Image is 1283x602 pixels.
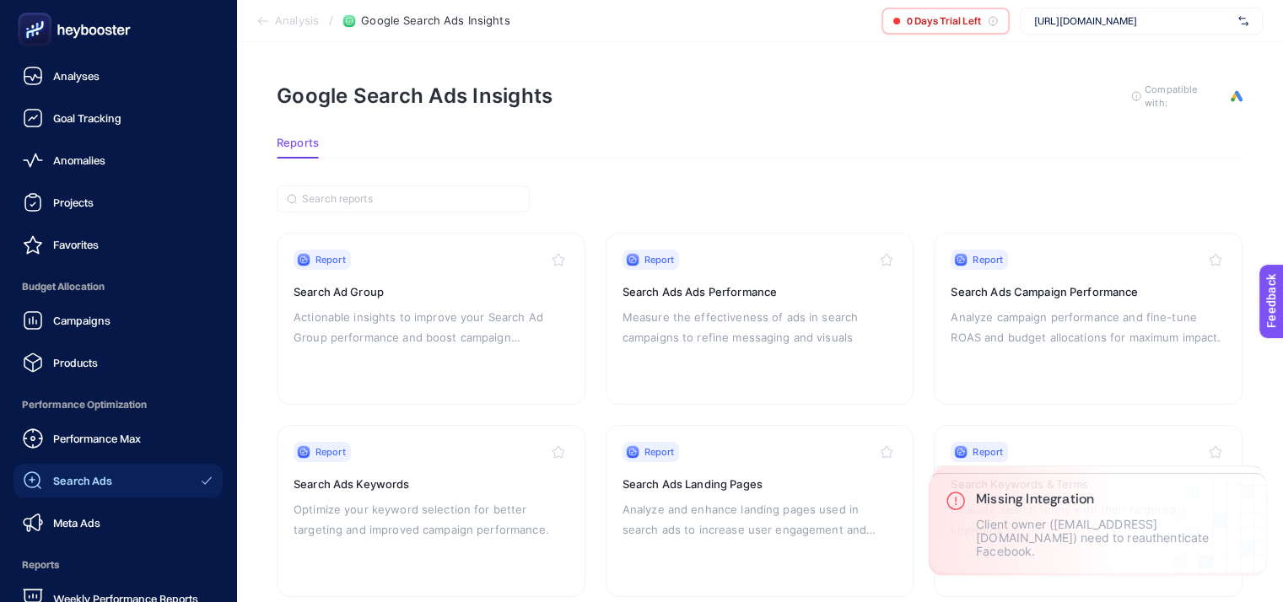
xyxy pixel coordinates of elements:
span: Performance Optimization [13,388,223,422]
p: Client owner ([EMAIL_ADDRESS][DOMAIN_NAME]) need to reauthenticate Facebook. [976,518,1249,558]
span: Analyses [53,69,100,83]
a: ReportSearch Ads Landing PagesAnalyze and enhance landing pages used in search ads to increase us... [606,425,914,597]
span: Anomalies [53,153,105,167]
a: Projects [13,185,223,219]
span: Report [315,445,346,459]
p: Analyze campaign performance and fine-tune ROAS and budget allocations for maximum impact. [951,307,1226,347]
span: Report [973,253,1003,266]
span: Google Search Ads Insights [361,14,509,28]
a: ReportSearch Keywords & TermsEvaluate search terms with their targeted keywords [934,425,1243,597]
h3: Search Ads Campaign Performance [951,283,1226,300]
button: Reports [277,137,319,159]
p: Analyze and enhance landing pages used in search ads to increase user engagement and conversion r... [623,499,898,540]
img: svg%3e [1238,13,1248,30]
span: Analysis [275,14,319,28]
span: / [329,13,333,27]
span: Goal Tracking [53,111,121,125]
h3: Search Ads Landing Pages [623,476,898,492]
span: Campaigns [53,314,111,327]
a: Favorites [13,228,223,261]
p: Actionable insights to improve your Search Ad Group performance and boost campaign efficiency. [294,307,569,347]
span: Favorites [53,238,99,251]
span: [URL][DOMAIN_NAME] [1034,14,1232,28]
span: Report [644,445,675,459]
a: ReportSearch Ads Campaign PerformanceAnalyze campaign performance and fine-tune ROAS and budget a... [934,233,1243,405]
span: Compatible with: [1145,83,1221,110]
span: Report [644,253,675,266]
a: Anomalies [13,143,223,177]
span: Report [315,253,346,266]
span: Reports [13,548,223,582]
h1: Google Search Ads Insights [277,83,553,108]
a: ReportSearch Ad GroupActionable insights to improve your Search Ad Group performance and boost ca... [277,233,585,405]
p: Measure the effectiveness of ads in search campaigns to refine messaging and visuals [623,307,898,347]
a: Goal Tracking [13,101,223,135]
span: Performance Max [53,432,141,445]
a: Meta Ads [13,506,223,540]
span: Meta Ads [53,516,100,529]
span: Feedback [10,5,64,19]
a: Performance Max [13,422,223,455]
h3: Search Ads Keywords [294,476,569,492]
h3: Missing Integration [976,491,1249,508]
a: Search Ads [13,464,223,497]
a: ReportSearch Ads KeywordsOptimize your keyword selection for better targeting and improved campai... [277,425,585,597]
span: 0 Days Trial Left [907,14,981,28]
a: Campaigns [13,304,223,337]
span: Reports [277,137,319,150]
a: Analyses [13,59,223,93]
a: ReportSearch Ads Ads PerformanceMeasure the effectiveness of ads in search campaigns to refine me... [606,233,914,405]
span: Budget Allocation [13,270,223,304]
p: Optimize your keyword selection for better targeting and improved campaign performance. [294,499,569,540]
h3: Search Ad Group [294,283,569,300]
span: Projects [53,196,94,209]
span: Products [53,356,98,369]
h3: Search Ads Ads Performance [623,283,898,300]
span: Search Ads [53,474,112,487]
a: Products [13,346,223,379]
span: Report [973,445,1003,459]
input: Search [302,193,520,206]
